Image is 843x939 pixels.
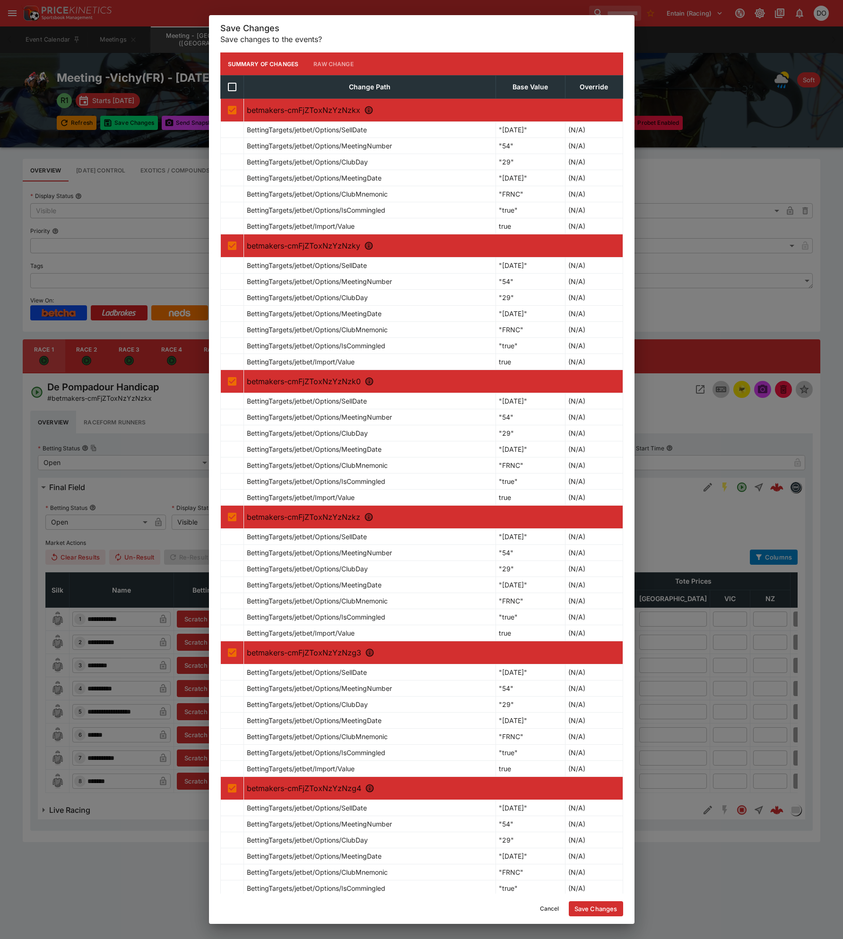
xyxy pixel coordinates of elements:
[565,202,623,218] td: (N/A)
[565,609,623,625] td: (N/A)
[247,819,392,829] p: BettingTargets/jetbet/Options/MeetingNumber
[565,848,623,864] td: (N/A)
[243,76,496,99] th: Change Path
[247,715,382,725] p: BettingTargets/jetbet/Options/MeetingDate
[496,76,565,99] th: Base Value
[534,901,565,916] button: Cancel
[247,748,385,758] p: BettingTargets/jetbet/Options/IsCommingled
[247,628,355,638] p: BettingTargets/jetbet/Import/Value
[565,880,623,896] td: (N/A)
[496,529,565,545] td: "[DATE]"
[565,322,623,338] td: (N/A)
[247,444,382,454] p: BettingTargets/jetbet/Options/MeetingDate
[247,357,355,367] p: BettingTargets/jetbet/Import/Value
[565,306,623,322] td: (N/A)
[247,205,385,215] p: BettingTargets/jetbet/Options/IsCommingled
[496,170,565,186] td: "[DATE]"
[565,545,623,561] td: (N/A)
[496,306,565,322] td: "[DATE]"
[496,474,565,490] td: "true"
[496,848,565,864] td: "[DATE]"
[364,105,374,115] svg: R1 - De Pompadour Handicap
[496,713,565,729] td: "[DATE]"
[565,816,623,832] td: (N/A)
[565,681,623,697] td: (N/A)
[247,783,620,794] p: betmakers-cmFjZToxNzYzNzg4
[247,341,385,351] p: BettingTargets/jetbet/Options/IsCommingled
[247,293,368,302] p: BettingTargets/jetbet/Options/ClubDay
[496,729,565,745] td: "FRNC"
[496,457,565,474] td: "FRNC"
[247,376,620,387] p: betmakers-cmFjZToxNzYzNzk0
[247,548,392,558] p: BettingTargets/jetbet/Options/MeetingNumber
[496,122,565,138] td: "[DATE]"
[496,864,565,880] td: "FRNC"
[247,428,368,438] p: BettingTargets/jetbet/Options/ClubDay
[496,545,565,561] td: "54"
[565,290,623,306] td: (N/A)
[496,338,565,354] td: "true"
[496,393,565,409] td: "[DATE]"
[247,699,368,709] p: BettingTargets/jetbet/Options/ClubDay
[496,258,565,274] td: "[DATE]"
[496,593,565,609] td: "FRNC"
[247,596,388,606] p: BettingTargets/jetbet/Options/ClubMnemonic
[565,561,623,577] td: (N/A)
[565,577,623,593] td: (N/A)
[365,648,374,657] svg: R5 - Beaune D'allier Stakes
[365,377,374,386] svg: R3 - Jurietti Maiden Stakes
[565,186,623,202] td: (N/A)
[565,76,623,99] th: Override
[565,274,623,290] td: (N/A)
[247,667,367,677] p: BettingTargets/jetbet/Options/SellDate
[496,409,565,425] td: "54"
[496,745,565,761] td: "true"
[496,425,565,441] td: "29"
[496,354,565,370] td: true
[496,154,565,170] td: "29"
[247,612,385,622] p: BettingTargets/jetbet/Options/IsCommingled
[247,157,368,167] p: BettingTargets/jetbet/Options/ClubDay
[496,218,565,234] td: true
[565,457,623,474] td: (N/A)
[565,409,623,425] td: (N/A)
[247,732,388,741] p: BettingTargets/jetbet/Options/ClubMnemonic
[565,170,623,186] td: (N/A)
[247,276,392,286] p: BettingTargets/jetbet/Options/MeetingNumber
[247,396,367,406] p: BettingTargets/jetbet/Options/SellDate
[496,441,565,457] td: "[DATE]"
[565,154,623,170] td: (N/A)
[247,883,385,893] p: BettingTargets/jetbet/Options/IsCommingled
[247,803,367,813] p: BettingTargets/jetbet/Options/SellDate
[565,490,623,506] td: (N/A)
[496,490,565,506] td: true
[565,218,623,234] td: (N/A)
[364,241,374,250] svg: R2 - Creuzier Claiming Stakes
[496,322,565,338] td: "FRNC"
[247,492,355,502] p: BettingTargets/jetbet/Import/Value
[247,189,388,199] p: BettingTargets/jetbet/Options/ClubMnemonic
[247,647,620,658] p: betmakers-cmFjZToxNzYzNzg3
[565,354,623,370] td: (N/A)
[247,511,620,523] p: betmakers-cmFjZToxNzYzNzkz
[247,683,392,693] p: BettingTargets/jetbet/Options/MeetingNumber
[565,713,623,729] td: (N/A)
[565,441,623,457] td: (N/A)
[496,577,565,593] td: "[DATE]"
[247,564,368,574] p: BettingTargets/jetbet/Options/ClubDay
[565,338,623,354] td: (N/A)
[247,867,388,877] p: BettingTargets/jetbet/Options/ClubMnemonic
[247,309,382,319] p: BettingTargets/jetbet/Options/MeetingDate
[247,580,382,590] p: BettingTargets/jetbet/Options/MeetingDate
[247,460,388,470] p: BettingTargets/jetbet/Options/ClubMnemonic
[247,260,367,270] p: BettingTargets/jetbet/Options/SellDate
[496,761,565,777] td: true
[496,561,565,577] td: "29"
[364,512,374,522] svg: R4 - De La Besbre Maiden Stakes
[365,784,374,793] svg: R6 - De Royet Handicap
[565,138,623,154] td: (N/A)
[496,186,565,202] td: "FRNC"
[247,851,382,861] p: BettingTargets/jetbet/Options/MeetingDate
[220,23,623,34] h5: Save Changes
[496,609,565,625] td: "true"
